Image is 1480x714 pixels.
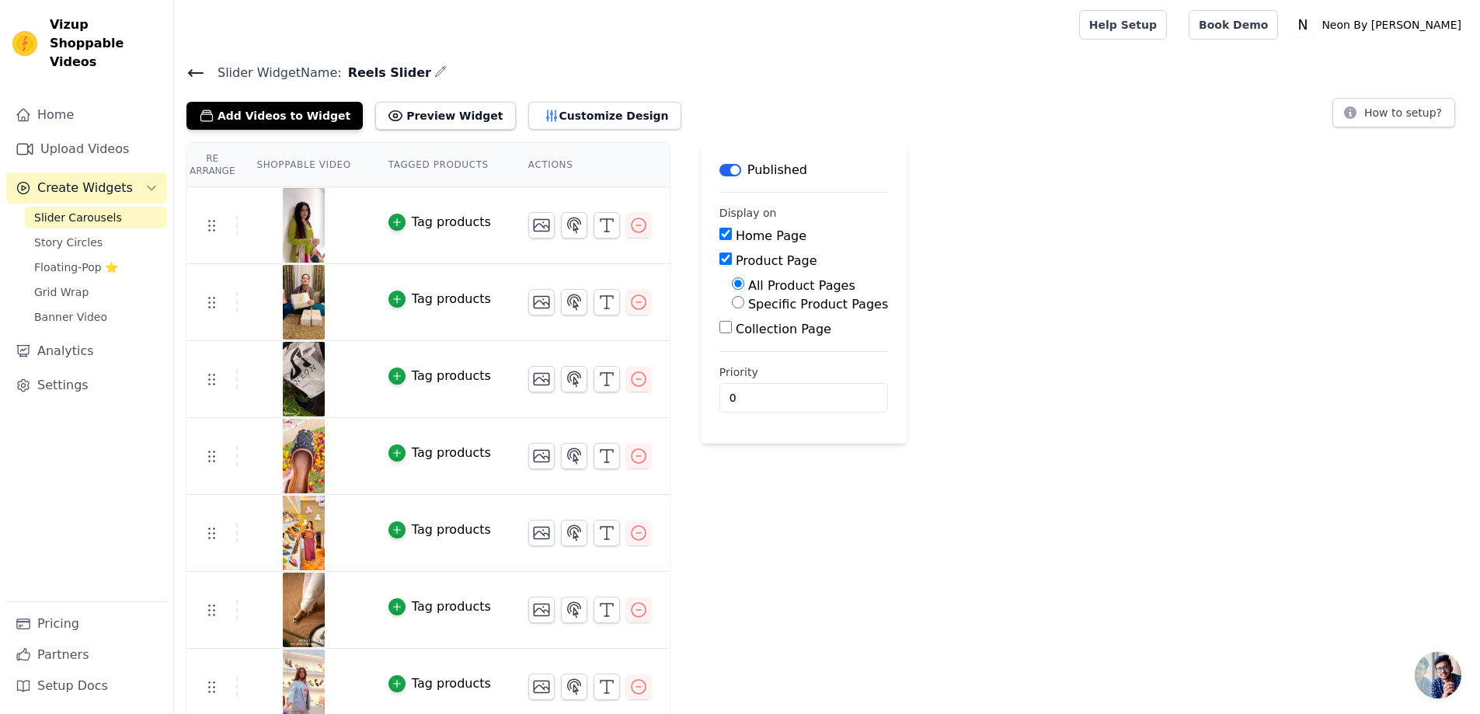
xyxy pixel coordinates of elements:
[34,235,103,250] span: Story Circles
[6,639,167,670] a: Partners
[37,179,133,197] span: Create Widgets
[412,290,491,308] div: Tag products
[6,134,167,165] a: Upload Videos
[412,444,491,462] div: Tag products
[412,521,491,539] div: Tag products
[1290,11,1468,39] button: N Neon By [PERSON_NAME]
[1189,10,1278,40] a: Book Demo
[528,212,555,239] button: Change Thumbnail
[238,143,369,187] th: Shoppable Video
[282,496,326,570] img: vizup-images-90ce.jpg
[388,367,491,385] button: Tag products
[388,213,491,232] button: Tag products
[412,674,491,693] div: Tag products
[25,207,167,228] a: Slider Carousels
[1332,98,1455,127] button: How to setup?
[34,284,89,300] span: Grid Wrap
[528,289,555,315] button: Change Thumbnail
[34,309,107,325] span: Banner Video
[6,670,167,702] a: Setup Docs
[388,674,491,693] button: Tag products
[388,290,491,308] button: Tag products
[736,253,817,268] label: Product Page
[1079,10,1167,40] a: Help Setup
[412,597,491,616] div: Tag products
[6,99,167,131] a: Home
[528,520,555,546] button: Change Thumbnail
[388,444,491,462] button: Tag products
[34,210,122,225] span: Slider Carousels
[25,306,167,328] a: Banner Video
[6,172,167,204] button: Create Widgets
[6,336,167,367] a: Analytics
[748,297,888,312] label: Specific Product Pages
[342,64,431,82] span: Reels Slider
[282,342,326,416] img: vizup-images-172e.png
[186,143,238,187] th: Re Arrange
[25,281,167,303] a: Grid Wrap
[6,608,167,639] a: Pricing
[528,674,555,700] button: Change Thumbnail
[748,278,855,293] label: All Product Pages
[282,573,326,647] img: vizup-images-de2f.jpg
[412,213,491,232] div: Tag products
[528,443,555,469] button: Change Thumbnail
[736,228,806,243] label: Home Page
[6,370,167,401] a: Settings
[528,102,681,130] button: Customize Design
[719,205,777,221] legend: Display on
[747,161,807,179] p: Published
[282,265,326,340] img: vizup-images-34d1.jpg
[412,367,491,385] div: Tag products
[1415,652,1461,698] div: Open chat
[736,322,831,336] label: Collection Page
[25,256,167,278] a: Floating-Pop ⭐
[388,521,491,539] button: Tag products
[282,419,326,493] img: vizup-images-2ac4.png
[375,102,515,130] button: Preview Widget
[205,64,342,82] span: Slider Widget Name:
[434,62,447,83] div: Edit Name
[12,31,37,56] img: Vizup
[1298,17,1308,33] text: N
[282,188,326,263] img: vizup-images-c6ea.jpg
[1315,11,1468,39] p: Neon By [PERSON_NAME]
[34,259,118,275] span: Floating-Pop ⭐
[528,366,555,392] button: Change Thumbnail
[719,364,888,380] label: Priority
[1332,109,1455,124] a: How to setup?
[528,597,555,623] button: Change Thumbnail
[510,143,670,187] th: Actions
[388,597,491,616] button: Tag products
[25,232,167,253] a: Story Circles
[50,16,161,71] span: Vizup Shoppable Videos
[186,102,363,130] button: Add Videos to Widget
[370,143,510,187] th: Tagged Products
